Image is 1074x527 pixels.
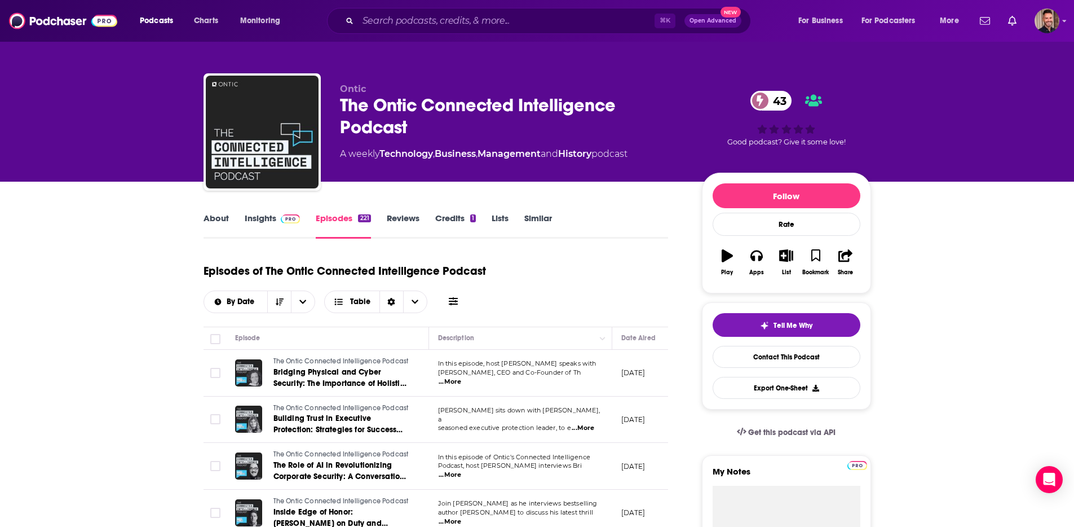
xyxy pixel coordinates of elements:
span: Toggle select row [210,508,220,518]
a: Building Trust in Executive Protection: Strategies for Success with [PERSON_NAME] [273,413,409,436]
span: and [541,148,558,159]
span: Table [350,298,370,306]
a: Technology [379,148,433,159]
a: Charts [187,12,225,30]
a: The Ontic Connected Intelligence Podcast [273,497,409,507]
button: Apps [742,242,771,283]
label: My Notes [713,466,860,486]
div: Open Intercom Messenger [1036,466,1063,493]
div: Description [438,331,474,345]
span: Monitoring [240,13,280,29]
img: Podchaser Pro [847,461,867,470]
a: InsightsPodchaser Pro [245,213,300,239]
a: Get this podcast via API [728,419,845,446]
span: ...More [439,471,461,480]
div: Rate [713,213,860,236]
span: Toggle select row [210,414,220,424]
a: The Ontic Connected Intelligence Podcast [273,450,409,460]
div: Date Aired [621,331,656,345]
span: Building Trust in Executive Protection: Strategies for Success with [PERSON_NAME] [273,414,403,446]
span: Join [PERSON_NAME] as he interviews bestselling [438,499,598,507]
div: Sort Direction [379,291,403,313]
a: 43 [750,91,792,111]
span: 43 [762,91,792,111]
h2: Choose List sort [204,291,316,313]
a: About [204,213,229,239]
button: Follow [713,183,860,208]
p: [DATE] [621,415,646,424]
div: Share [838,269,853,276]
div: A weekly podcast [340,147,627,161]
span: Open Advanced [690,18,736,24]
button: Bookmark [801,242,830,283]
span: Bridging Physical and Cyber Security: The Importance of Holistic Security in Corporate Resilience [273,367,406,399]
a: Bridging Physical and Cyber Security: The Importance of Holistic Security in Corporate Resilience [273,367,409,389]
a: The Ontic Connected Intelligence Podcast [273,403,409,414]
a: Management [478,148,541,159]
span: In this episode, host [PERSON_NAME] speaks with [438,359,596,367]
img: Podchaser Pro [281,214,300,223]
a: Business [435,148,476,159]
span: Get this podcast via API [748,428,836,437]
span: seasoned executive protection leader, to e [438,424,571,432]
span: Logged in as benmcconaghy [1035,8,1059,33]
a: Similar [524,213,552,239]
span: New [721,7,741,17]
a: The Role of AI in Revolutionizing Corporate Security: A Conversation with [PERSON_NAME] [273,460,409,482]
span: For Podcasters [861,13,916,29]
span: Tell Me Why [774,321,812,330]
a: History [558,148,591,159]
span: Toggle select row [210,368,220,378]
p: [DATE] [621,462,646,471]
span: For Business [798,13,843,29]
span: , [476,148,478,159]
span: The Role of AI in Revolutionizing Corporate Security: A Conversation with [PERSON_NAME] [273,460,406,493]
span: The Ontic Connected Intelligence Podcast [273,404,409,412]
button: Open AdvancedNew [684,14,741,28]
img: tell me why sparkle [760,321,769,330]
div: Play [721,269,733,276]
div: Apps [749,269,764,276]
a: Episodes221 [316,213,370,239]
button: open menu [232,12,295,30]
span: ...More [439,377,461,387]
h1: Episodes of The Ontic Connected Intelligence Podcast [204,264,486,278]
button: Choose View [324,291,427,313]
span: ...More [439,517,461,526]
span: Charts [194,13,218,29]
span: Podcasts [140,13,173,29]
a: Podchaser - Follow, Share and Rate Podcasts [9,10,117,32]
button: Share [830,242,860,283]
span: Good podcast? Give it some love! [727,138,846,146]
span: In this episode of Ontic's Connected Intelligence [438,453,590,461]
button: open menu [132,12,188,30]
span: , [433,148,435,159]
p: [DATE] [621,368,646,377]
button: Play [713,242,742,283]
button: open menu [291,291,315,313]
span: ⌘ K [655,14,675,28]
span: author [PERSON_NAME] to discuss his latest thrill [438,508,593,516]
a: Reviews [387,213,419,239]
div: List [782,269,791,276]
span: By Date [227,298,258,306]
a: Show notifications dropdown [975,11,995,30]
span: ...More [572,424,594,433]
span: The Ontic Connected Intelligence Podcast [273,497,409,505]
button: Show profile menu [1035,8,1059,33]
button: Sort Direction [267,291,291,313]
div: Episode [235,331,260,345]
img: The Ontic Connected Intelligence Podcast [206,76,319,188]
span: The Ontic Connected Intelligence Podcast [273,357,409,365]
span: [PERSON_NAME] sits down with [PERSON_NAME], a [438,406,600,423]
input: Search podcasts, credits, & more... [358,12,655,30]
p: [DATE] [621,508,646,517]
a: Lists [492,213,509,239]
button: open menu [854,12,932,30]
a: The Ontic Connected Intelligence Podcast [273,357,409,367]
a: Credits1 [435,213,476,239]
button: List [771,242,801,283]
span: Toggle select row [210,461,220,471]
a: Show notifications dropdown [1004,11,1021,30]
